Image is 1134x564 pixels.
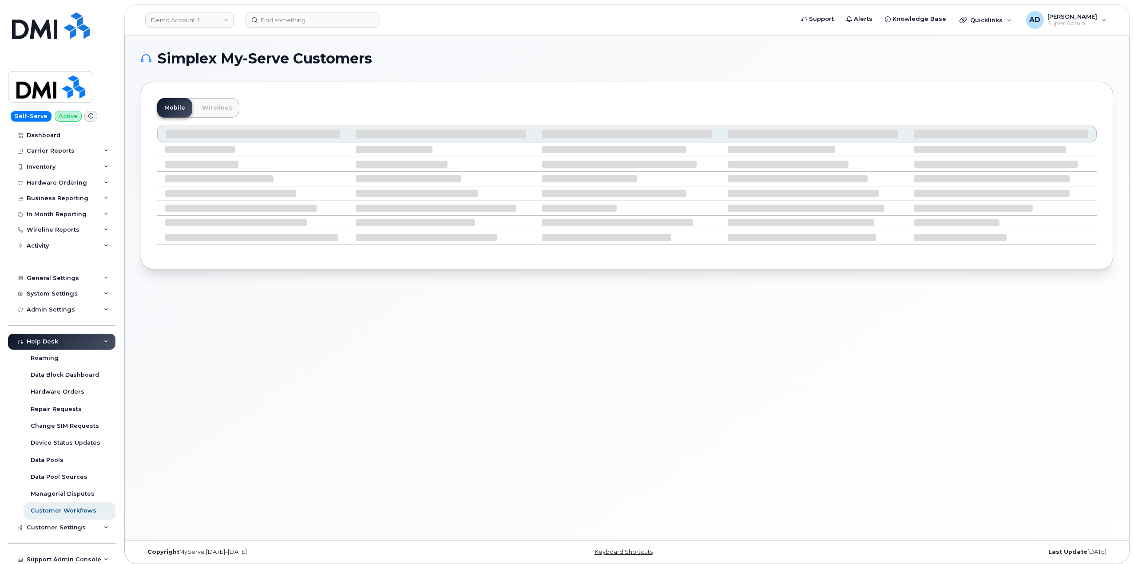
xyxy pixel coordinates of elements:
a: Mobile [157,98,192,118]
a: Keyboard Shortcuts [595,548,653,555]
div: MyServe [DATE]–[DATE] [141,548,465,556]
strong: Copyright [147,548,179,555]
a: Wirelines [195,98,239,118]
span: Simplex My-Serve Customers [158,52,372,65]
strong: Last Update [1048,548,1087,555]
div: [DATE] [789,548,1113,556]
